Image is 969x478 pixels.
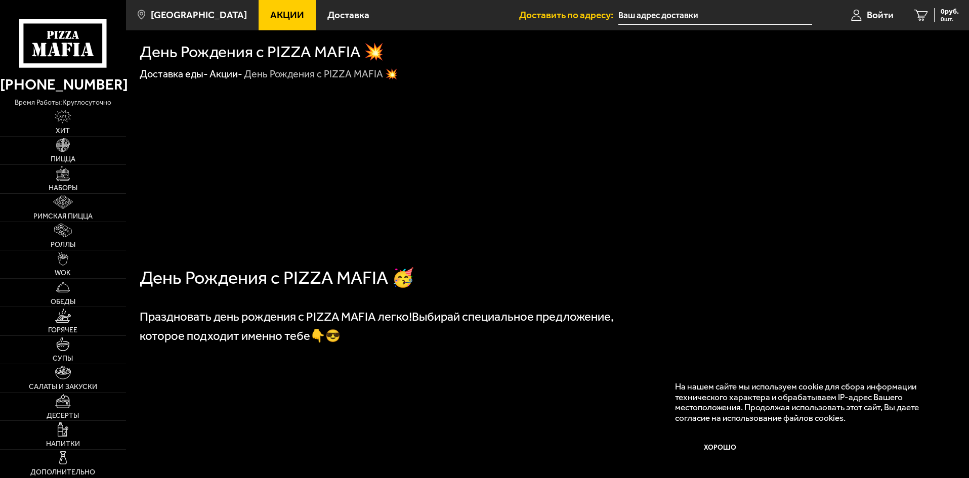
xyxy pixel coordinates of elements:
[675,433,766,463] button: Хорошо
[51,241,75,248] span: Роллы
[244,68,398,81] div: День Рождения с PIZZA MAFIA 💥
[140,267,414,288] span: День Рождения с PIZZA MAFIA 🥳
[51,298,75,306] span: Обеды
[140,68,208,80] a: Доставка еды-
[30,469,95,476] span: Дополнительно
[48,327,77,334] span: Горячее
[209,68,242,80] a: Акции-
[519,10,618,20] span: Доставить по адресу:
[618,6,812,25] input: Ваш адрес доставки
[151,10,247,20] span: [GEOGRAPHIC_DATA]
[270,10,304,20] span: Акции
[941,16,959,22] span: 0 шт.
[33,213,93,220] span: Римская пицца
[327,10,369,20] span: Доставка
[53,355,73,362] span: Супы
[140,44,384,60] h1: День Рождения с PIZZA MAFIA 💥
[47,412,79,419] span: Десерты
[49,185,77,192] span: Наборы
[867,10,894,20] span: Войти
[51,156,75,163] span: Пицца
[46,441,80,448] span: Напитки
[56,127,70,135] span: Хит
[941,8,959,15] span: 0 руб.
[29,383,97,390] span: Салаты и закуски
[140,310,614,343] span: Выбирай специальное предложение, которое подходит именно тебе👇😎
[140,310,412,324] span: Праздновать день рождения с PIZZA MAFIA легко!
[675,381,940,423] p: На нашем сайте мы используем cookie для сбора информации технического характера и обрабатываем IP...
[55,270,71,277] span: WOK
